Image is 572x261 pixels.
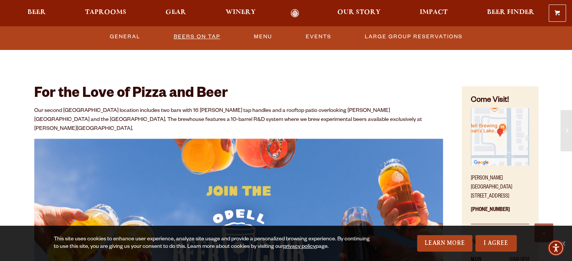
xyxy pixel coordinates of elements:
a: Odell Home [281,9,309,18]
a: Large Group Reservations [362,28,466,45]
a: Scroll to top [534,223,553,242]
span: Winery [226,9,256,15]
span: Beer Finder [487,9,534,15]
span: Taprooms [85,9,126,15]
a: I Agree [475,235,517,252]
a: Taprooms [80,9,131,18]
h4: Come Visit! [471,95,529,106]
a: Menu [251,28,275,45]
h2: For the Love of Pizza and Beer [34,86,443,103]
a: Our Story [332,9,385,18]
div: Accessibility Menu [548,240,564,256]
a: Beers On Tap [171,28,223,45]
a: Winery [221,9,261,18]
p: Our second [GEOGRAPHIC_DATA] location includes two bars with 16 [PERSON_NAME] tap handles and a r... [34,107,443,134]
p: [PHONE_NUMBER] [471,201,529,224]
a: Find on Google Maps (opens in a new window) [471,162,529,168]
a: Gear [161,9,191,18]
span: Our Story [337,9,381,15]
span: Gear [165,9,186,15]
span: Beer [27,9,46,15]
a: privacy policy [283,244,316,250]
a: Learn More [417,235,472,252]
a: Impact [415,9,452,18]
a: Events [303,28,334,45]
img: Small thumbnail of location on map [471,108,529,166]
p: [PERSON_NAME][GEOGRAPHIC_DATA] [STREET_ADDRESS] [471,170,529,201]
div: This site uses cookies to enhance user experience, analyze site usage and provide a personalized ... [54,236,375,251]
a: Beer [23,9,51,18]
span: Impact [420,9,448,15]
a: General [107,28,143,45]
a: Beer Finder [482,9,539,18]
